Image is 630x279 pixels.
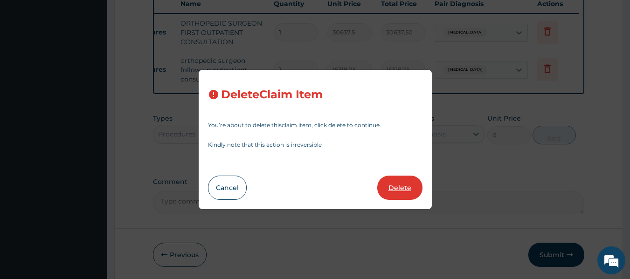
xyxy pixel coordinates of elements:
[48,52,157,64] div: Chat with us now
[208,176,247,200] button: Cancel
[377,176,422,200] button: Delete
[208,122,422,128] p: You’re about to delete this claim item , click delete to continue.
[54,82,129,176] span: We're online!
[153,5,175,27] div: Minimize live chat window
[17,47,38,70] img: d_794563401_company_1708531726252_794563401
[5,183,178,215] textarea: Type your message and hit 'Enter'
[221,88,323,101] h3: Delete Claim Item
[208,142,422,148] p: Kindly note that this action is irreversible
